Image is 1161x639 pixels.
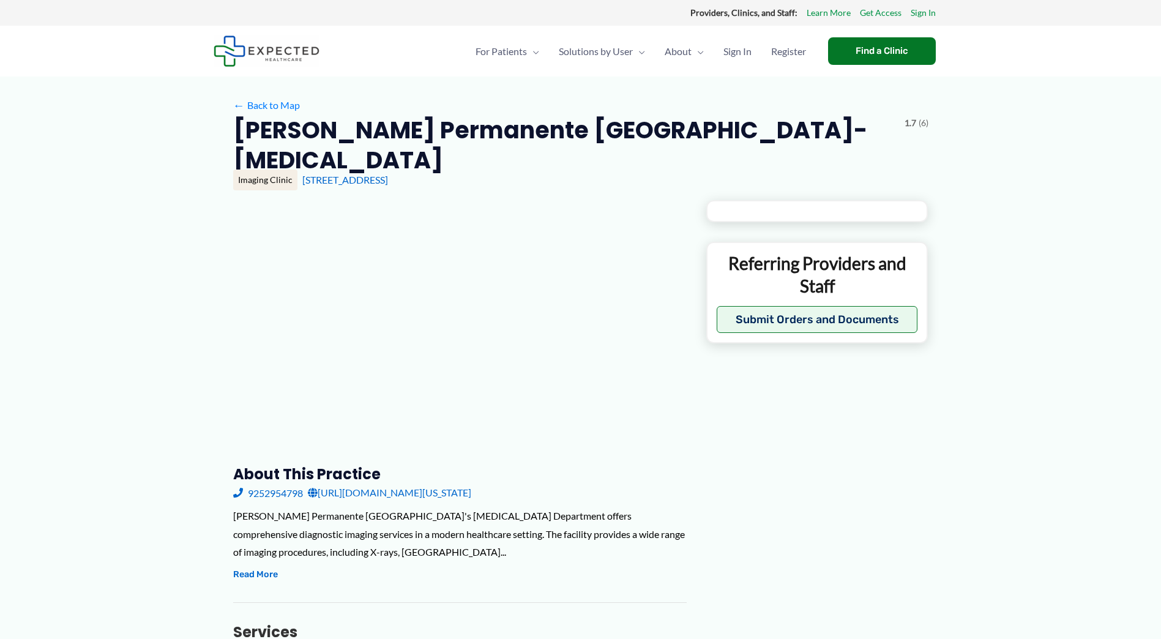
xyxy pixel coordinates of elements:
[233,507,687,561] div: [PERSON_NAME] Permanente [GEOGRAPHIC_DATA]'s [MEDICAL_DATA] Department offers comprehensive diagn...
[665,30,692,73] span: About
[308,484,471,502] a: [URL][DOMAIN_NAME][US_STATE]
[761,30,816,73] a: Register
[905,115,916,131] span: 1.7
[723,30,752,73] span: Sign In
[692,30,704,73] span: Menu Toggle
[714,30,761,73] a: Sign In
[633,30,645,73] span: Menu Toggle
[476,30,527,73] span: For Patients
[302,174,388,185] a: [STREET_ADDRESS]
[771,30,806,73] span: Register
[233,115,895,176] h2: [PERSON_NAME] Permanente [GEOGRAPHIC_DATA]-[MEDICAL_DATA]
[527,30,539,73] span: Menu Toggle
[549,30,655,73] a: Solutions by UserMenu Toggle
[690,7,797,18] strong: Providers, Clinics, and Staff:
[807,5,851,21] a: Learn More
[717,252,918,297] p: Referring Providers and Staff
[214,35,319,67] img: Expected Healthcare Logo - side, dark font, small
[233,567,278,582] button: Read More
[466,30,816,73] nav: Primary Site Navigation
[233,170,297,190] div: Imaging Clinic
[911,5,936,21] a: Sign In
[655,30,714,73] a: AboutMenu Toggle
[233,96,300,114] a: ←Back to Map
[233,99,245,111] span: ←
[466,30,549,73] a: For PatientsMenu Toggle
[559,30,633,73] span: Solutions by User
[233,484,303,502] a: 9252954798
[233,465,687,484] h3: About this practice
[717,306,918,333] button: Submit Orders and Documents
[860,5,902,21] a: Get Access
[828,37,936,65] a: Find a Clinic
[919,115,928,131] span: (6)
